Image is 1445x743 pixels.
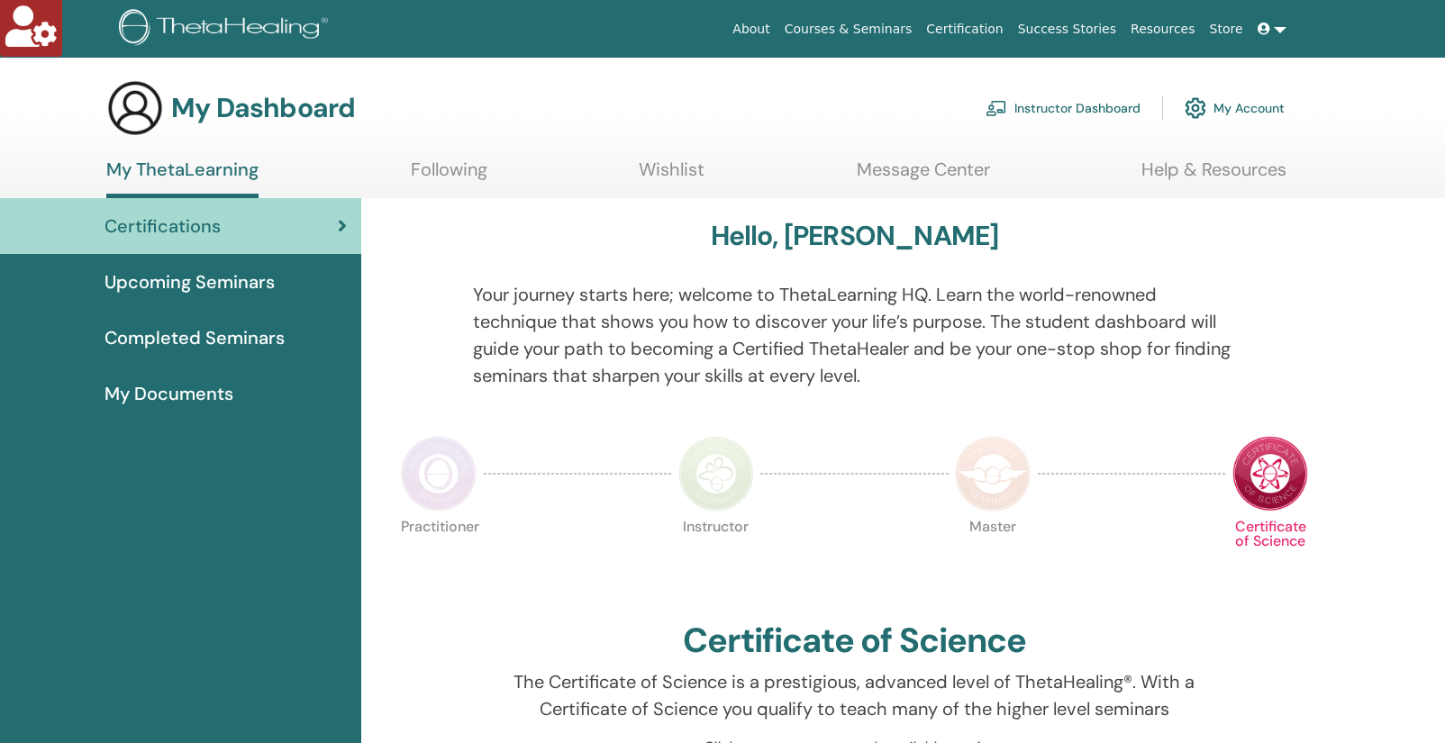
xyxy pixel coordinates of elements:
img: generic-user-icon.jpg [106,79,164,137]
img: Practitioner [401,436,477,512]
p: Master [955,520,1031,595]
p: The Certificate of Science is a prestigious, advanced level of ThetaHealing®. With a Certificate ... [473,668,1236,722]
a: Message Center [857,159,990,194]
a: My Account [1185,88,1285,128]
a: Help & Resources [1141,159,1286,194]
span: Certifications [105,213,221,240]
span: My Documents [105,380,233,407]
img: cog.svg [1185,93,1206,123]
h3: My Dashboard [171,92,355,124]
a: Store [1203,13,1250,46]
a: Instructor Dashboard [986,88,1141,128]
img: chalkboard-teacher.svg [986,100,1007,116]
img: Certificate of Science [1232,436,1308,512]
a: About [725,13,777,46]
a: Following [411,159,487,194]
a: Wishlist [639,159,704,194]
img: Instructor [678,436,754,512]
p: Your journey starts here; welcome to ThetaLearning HQ. Learn the world-renowned technique that sh... [473,281,1236,389]
img: Master [955,436,1031,512]
a: Success Stories [1011,13,1123,46]
a: My ThetaLearning [106,159,259,198]
a: Resources [1123,13,1203,46]
a: Certification [919,13,1010,46]
span: Completed Seminars [105,324,285,351]
span: Upcoming Seminars [105,268,275,295]
p: Certificate of Science [1232,520,1308,595]
h3: Hello, [PERSON_NAME] [711,220,999,252]
a: Courses & Seminars [777,13,920,46]
h2: Certificate of Science [683,621,1027,662]
p: Instructor [678,520,754,595]
p: Practitioner [401,520,477,595]
img: logo.png [119,9,334,50]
